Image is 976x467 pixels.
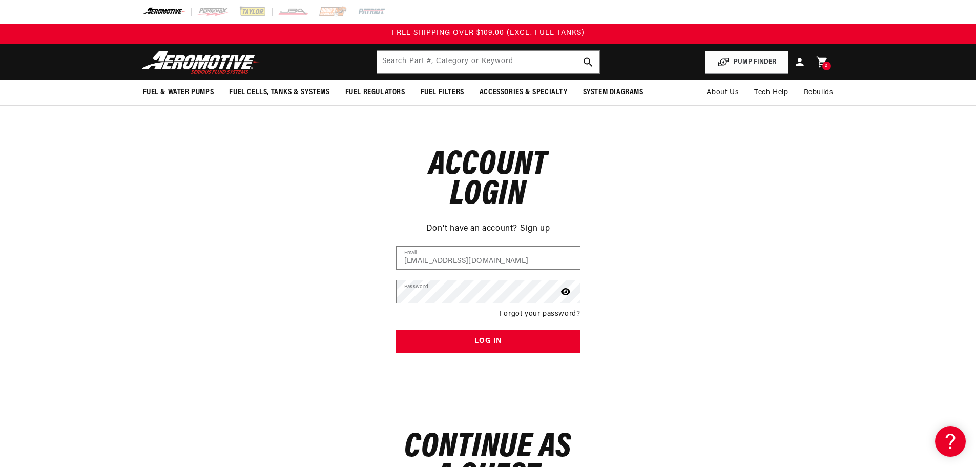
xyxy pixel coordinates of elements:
[796,80,841,105] summary: Rebuilds
[229,87,329,98] span: Fuel Cells, Tanks & Systems
[707,89,739,96] span: About Us
[754,87,788,98] span: Tech Help
[746,80,796,105] summary: Tech Help
[825,62,828,70] span: 2
[699,80,746,105] a: About Us
[500,309,580,320] a: Forgot your password?
[396,220,580,236] div: Don't have an account?
[221,80,337,105] summary: Fuel Cells, Tanks & Systems
[577,51,599,73] button: search button
[396,151,580,210] h1: Account login
[575,80,651,105] summary: System Diagrams
[143,87,214,98] span: Fuel & Water Pumps
[392,29,585,37] span: FREE SHIPPING OVER $109.00 (EXCL. FUEL TANKS)
[804,87,834,98] span: Rebuilds
[472,80,575,105] summary: Accessories & Specialty
[413,80,472,105] summary: Fuel Filters
[338,80,413,105] summary: Fuel Regulators
[397,247,580,269] input: Email
[377,51,599,73] input: Search by Part Number, Category or Keyword
[135,80,222,105] summary: Fuel & Water Pumps
[421,87,464,98] span: Fuel Filters
[139,50,267,74] img: Aeromotive
[583,87,643,98] span: System Diagrams
[480,87,568,98] span: Accessories & Specialty
[396,330,580,353] button: Log in
[705,51,788,74] button: PUMP FINDER
[520,222,550,236] a: Sign up
[345,87,405,98] span: Fuel Regulators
